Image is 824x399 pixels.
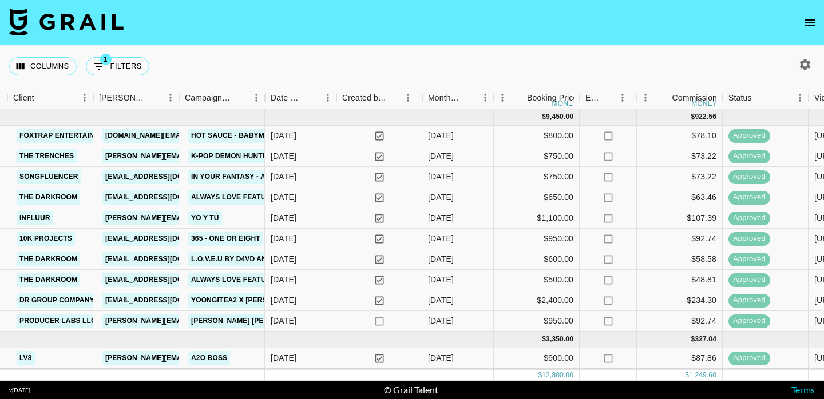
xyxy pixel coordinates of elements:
div: $850.00 [494,369,580,389]
a: [PERSON_NAME][EMAIL_ADDRESS][PERSON_NAME][DOMAIN_NAME] [102,211,348,225]
div: Month Due [422,87,494,109]
div: $950.00 [494,229,580,249]
div: $107.39 [637,208,723,229]
button: Menu [637,89,654,106]
a: HOT SAUCE - BABYMONSTER [188,129,296,143]
div: $92.74 [637,229,723,249]
div: Jul '25 [428,233,454,244]
div: $73.22 [637,167,723,187]
div: $92.74 [637,311,723,332]
span: approved [728,171,770,182]
div: Created by Grail Team [336,87,422,109]
a: Influur [17,211,53,225]
div: $82.98 [637,369,723,389]
button: Menu [399,89,417,106]
div: $950.00 [494,311,580,332]
div: Campaign (Type) [179,87,265,109]
div: Commission [672,87,717,109]
a: [EMAIL_ADDRESS][DOMAIN_NAME] [102,232,231,246]
a: yoongitea2 x [PERSON_NAME] Ring - 2 videos [188,293,366,308]
span: approved [728,316,770,326]
span: approved [728,254,770,265]
div: $73.22 [637,146,723,167]
div: $ [691,334,695,344]
div: Created by Grail Team [342,87,387,109]
div: 15/07/2025 [271,212,296,224]
div: $ [542,334,546,344]
div: $ [538,370,542,380]
div: 24/07/2025 [271,150,296,162]
button: Sort [387,90,403,106]
div: 17/07/2025 [271,315,296,326]
a: The Darkroom [17,252,80,266]
a: [DOMAIN_NAME][EMAIL_ADDRESS][DOMAIN_NAME] [102,129,288,143]
div: $234.30 [637,290,723,311]
div: Campaign (Type) [185,87,232,109]
button: Sort [34,90,50,106]
div: $900.00 [494,348,580,369]
button: open drawer [799,11,822,34]
button: Menu [319,89,336,106]
div: 15/07/2025 [271,233,296,244]
div: May '25 [428,352,454,364]
div: Jul '25 [428,294,454,306]
div: money [691,100,717,107]
a: A2O BOSS [188,351,230,365]
a: [PERSON_NAME][EMAIL_ADDRESS][DOMAIN_NAME] [102,149,289,163]
div: $58.58 [637,249,723,270]
div: Jul '25 [428,274,454,285]
a: [PERSON_NAME][EMAIL_ADDRESS][DOMAIN_NAME] [102,314,289,328]
div: 31/07/2025 [271,253,296,265]
div: Status [723,87,809,109]
a: The Darkroom [17,190,80,205]
div: Client [13,87,34,109]
a: Terms [791,384,815,395]
button: Sort [752,90,768,106]
div: Jul '25 [428,315,454,326]
button: Sort [146,90,162,106]
div: © Grail Talent [384,384,438,396]
span: approved [728,151,770,162]
a: [EMAIL_ADDRESS][DOMAIN_NAME] [102,273,231,287]
button: Menu [791,89,809,106]
div: Client [7,87,93,109]
div: Jul '25 [428,212,454,224]
a: L.O.V.E.U by d4vd and [PERSON_NAME] [188,252,335,266]
div: Jul '25 [428,191,454,203]
button: Menu [162,89,179,106]
button: Menu [76,89,93,106]
div: 1,249.60 [689,370,716,380]
div: 11/07/2025 [271,191,296,203]
button: Sort [232,90,248,106]
div: $ [685,370,689,380]
div: $78.10 [637,126,723,146]
a: [EMAIL_ADDRESS][DOMAIN_NAME] [102,252,231,266]
div: Expenses: Remove Commission? [585,87,601,109]
div: Month Due [428,87,461,109]
button: Sort [461,90,477,106]
button: Show filters [86,57,149,75]
div: Jul '25 [428,253,454,265]
div: $ [542,112,546,122]
a: Always Love featuring [PERSON_NAME] (Stray Kids) - d4vd [188,273,421,287]
div: $650.00 [494,187,580,208]
span: approved [728,353,770,364]
div: Date Created [271,87,303,109]
a: In Your Fantasy - ATEEZ [188,170,286,184]
div: Booking Price [527,87,577,109]
div: $600.00 [494,249,580,270]
div: money [552,100,578,107]
div: Jul '25 [428,130,454,141]
div: $500.00 [494,270,580,290]
span: 1 [100,54,112,65]
div: 922.56 [695,112,716,122]
div: Expenses: Remove Commission? [580,87,637,109]
div: 24/07/2025 [271,130,296,141]
button: Sort [601,90,617,106]
div: [PERSON_NAME] [99,87,146,109]
a: 365 - One Or Eight [188,232,263,246]
div: Booker [93,87,179,109]
div: 9,450.00 [546,112,573,122]
div: Jul '25 [428,150,454,162]
a: [EMAIL_ADDRESS][DOMAIN_NAME] [102,190,231,205]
